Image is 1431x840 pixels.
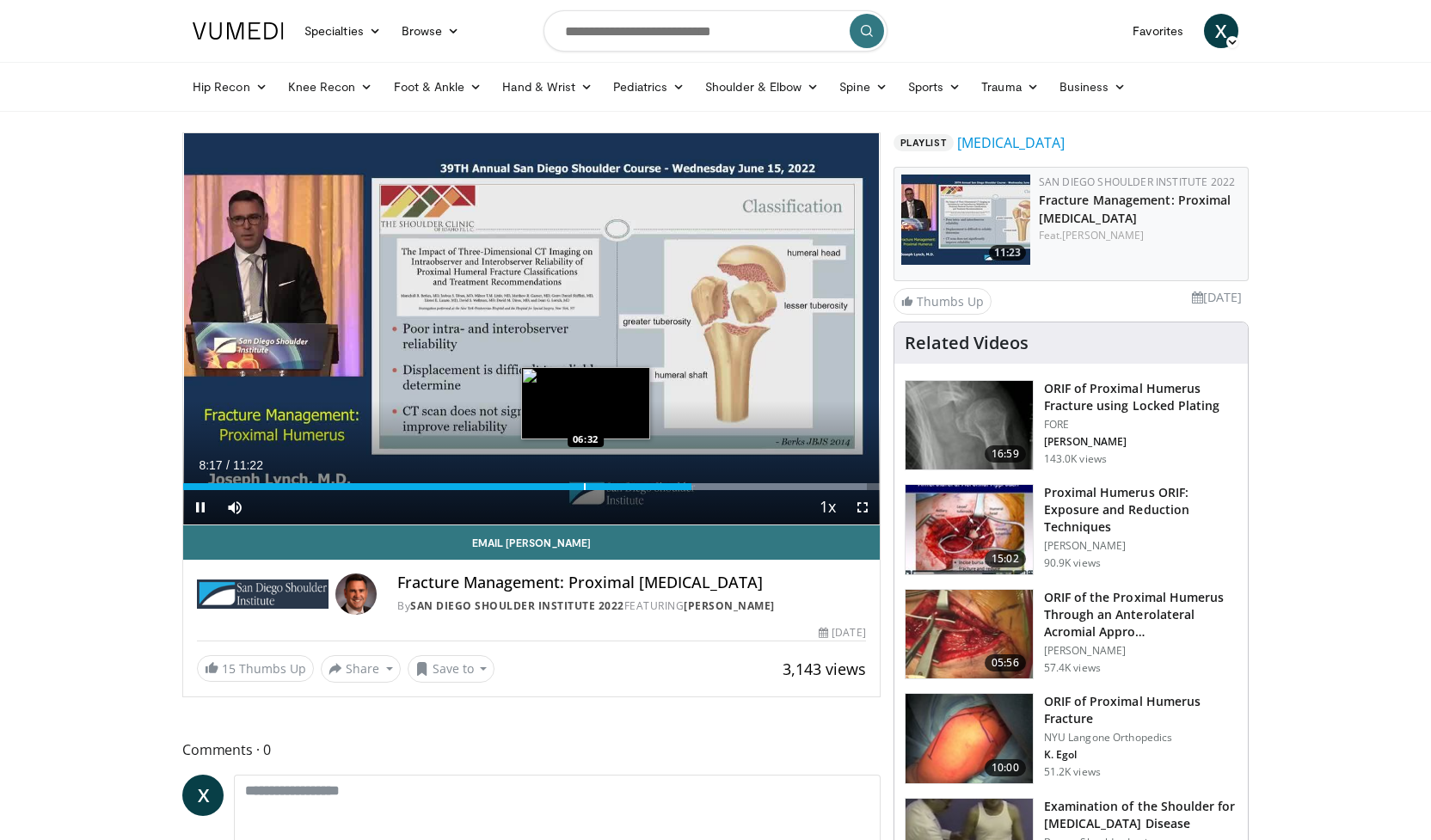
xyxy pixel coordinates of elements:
img: Avatar [335,573,377,615]
img: VuMedi Logo [193,22,284,40]
a: X [1204,14,1238,48]
span: 16:59 [985,445,1026,463]
a: San Diego Shoulder Institute 2022 [410,598,624,613]
p: 90.9K views [1044,556,1101,570]
div: By FEATURING [397,598,865,614]
span: 10:00 [985,759,1026,776]
button: Mute [218,490,252,524]
img: f96acb12-33a1-4396-a35b-7a46de5b4341.150x105_q85_crop-smart_upscale.jpg [901,175,1030,265]
a: Trauma [971,70,1049,104]
a: Knee Recon [278,70,384,104]
p: NYU Langone Orthopedics [1044,731,1238,745]
button: Playback Rate [811,490,845,524]
span: 8:17 [199,458,222,472]
img: gardener_hum_1.png.150x105_q85_crop-smart_upscale.jpg [906,485,1033,574]
div: Feat. [1039,228,1241,243]
button: Save to [408,655,495,683]
a: 11:23 [901,175,1030,265]
h3: ORIF of Proximal Humerus Fracture using Locked Plating [1044,380,1238,414]
a: [MEDICAL_DATA] [957,132,1065,153]
p: 57.4K views [1044,661,1101,675]
p: FORE [1044,418,1238,432]
a: Hand & Wrist [492,70,603,104]
img: image.jpeg [521,367,650,439]
a: Specialties [294,14,391,48]
div: [DATE] [819,625,865,641]
div: Progress Bar [183,483,880,490]
a: 15:02 Proximal Humerus ORIF: Exposure and Reduction Techniques [PERSON_NAME] 90.9K views [905,484,1238,575]
a: Sports [898,70,972,104]
h3: Proximal Humerus ORIF: Exposure and Reduction Techniques [1044,484,1238,536]
img: San Diego Shoulder Institute 2022 [197,573,329,615]
p: 51.2K views [1044,765,1101,779]
button: Pause [183,490,218,524]
a: Shoulder & Elbow [695,70,829,104]
button: Share [321,655,401,683]
a: Email [PERSON_NAME] [183,525,880,560]
a: Pediatrics [603,70,695,104]
img: Mighell_-_Locked_Plating_for_Proximal_Humerus_Fx_100008672_2.jpg.150x105_q85_crop-smart_upscale.jpg [906,381,1033,470]
span: 11:22 [233,458,263,472]
h3: ORIF of Proximal Humerus Fracture [1044,693,1238,727]
span: Playlist [894,134,954,151]
span: 11:23 [989,245,1026,261]
span: Comments 0 [182,739,881,761]
a: [PERSON_NAME] [684,598,775,613]
p: [PERSON_NAME] [1044,539,1238,553]
h3: Examination of the Shoulder for [MEDICAL_DATA] Disease [1044,798,1238,832]
h4: Fracture Management: Proximal [MEDICAL_DATA] [397,573,865,592]
img: 270515_0000_1.png.150x105_q85_crop-smart_upscale.jpg [906,694,1033,783]
a: Fracture Management: Proximal [MEDICAL_DATA] [1039,192,1231,226]
p: 143.0K views [1044,452,1107,466]
a: 05:56 ORIF of the Proximal Humerus Through an Anterolateral Acromial Appro… [PERSON_NAME] 57.4K v... [905,589,1238,680]
a: 15 Thumbs Up [197,655,314,682]
a: [PERSON_NAME] [1062,228,1144,242]
img: gardner_3.png.150x105_q85_crop-smart_upscale.jpg [906,590,1033,679]
span: 05:56 [985,654,1026,671]
a: 16:59 ORIF of Proximal Humerus Fracture using Locked Plating FORE [PERSON_NAME] 143.0K views [905,380,1238,471]
a: Hip Recon [182,70,278,104]
span: 15:02 [985,550,1026,567]
a: Browse [391,14,470,48]
span: 3,143 views [783,659,866,679]
a: 10:00 ORIF of Proximal Humerus Fracture NYU Langone Orthopedics K. Egol 51.2K views [905,693,1238,784]
a: Spine [829,70,897,104]
input: Search topics, interventions [544,10,887,52]
span: / [226,458,230,472]
a: X [182,775,224,816]
a: Favorites [1122,14,1194,48]
h3: ORIF of the Proximal Humerus Through an Anterolateral Acromial Appro… [1044,589,1238,641]
a: Thumbs Up [894,288,992,315]
a: Foot & Ankle [384,70,493,104]
a: San Diego Shoulder Institute 2022 [1039,175,1236,189]
button: Fullscreen [845,490,880,524]
p: [PERSON_NAME] [1044,435,1238,449]
video-js: Video Player [183,133,880,525]
p: K. Egol [1044,748,1238,762]
a: Business [1049,70,1137,104]
p: [PERSON_NAME] [1044,644,1238,658]
h4: Related Videos [905,333,1029,353]
span: 15 [222,660,236,677]
li: [DATE] [1192,288,1242,307]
